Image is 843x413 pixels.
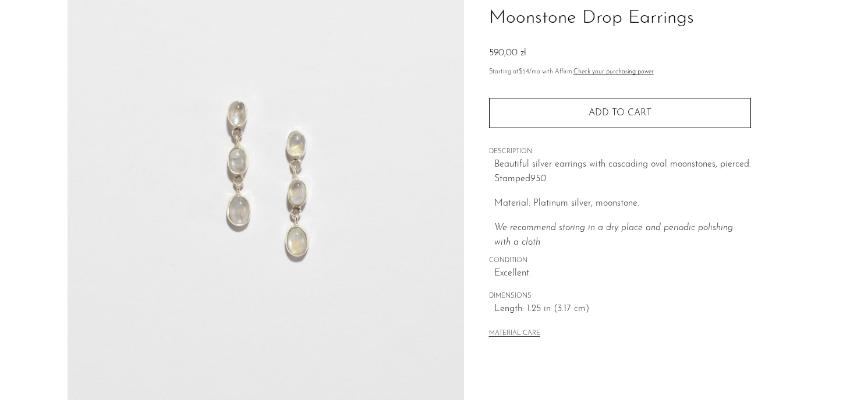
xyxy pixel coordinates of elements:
[489,98,751,128] button: Add to cart
[494,302,751,317] span: Length: 1.25 in (3.17 cm)
[489,48,526,58] span: 590,00 zł
[489,67,751,77] p: Starting at /mo with Affirm.
[494,223,733,248] i: We recommend storing in a dry place and periodic polishing with a cloth
[489,330,540,338] button: MATERIAL CARE
[494,196,751,211] p: Material: Platinum silver, moonstone.
[573,69,654,75] a: Check your purchasing power - Learn more about Affirm Financing (opens in modal)
[489,147,751,157] span: DESCRIPTION
[530,174,548,183] em: 950.
[494,157,751,187] p: Beautiful silver earrings with cascading oval moonstones, pierced. Stamped
[489,291,751,302] span: DIMENSIONS
[494,266,751,281] span: Excellent.
[489,3,751,33] h1: Moonstone Drop Earrings
[589,108,651,118] span: Add to cart
[489,256,751,266] span: CONDITION
[519,69,529,75] span: $54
